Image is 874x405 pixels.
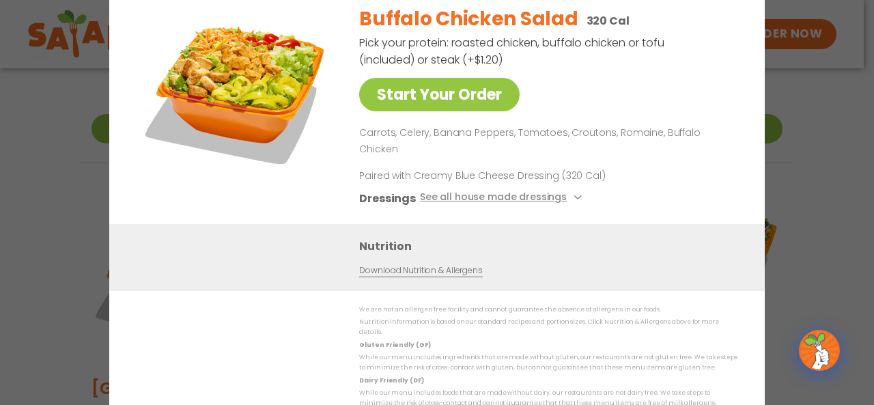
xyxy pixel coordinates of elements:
p: Nutrition information is based on our standard recipes and portion sizes. Click Nutrition & Aller... [359,317,737,338]
a: Start Your Order [359,78,520,111]
img: wpChatIcon [800,331,838,369]
p: We are not an allergen free facility and cannot guarantee the absence of allergens in our foods. [359,305,737,315]
p: Carrots, Celery, Banana Peppers, Tomatoes, Croutons, Romaine, Buffalo Chicken [359,125,732,158]
strong: Gluten Friendly (GF) [359,340,430,348]
button: See all house made dressings [420,189,586,206]
a: Download Nutrition & Allergens [359,264,482,277]
h3: Nutrition [359,237,744,254]
p: Pick your protein: roasted chicken, buffalo chicken or tofu (included) or steak (+$1.20) [359,34,666,68]
h3: Dressings [359,189,416,206]
p: While our menu includes ingredients that are made without gluten, our restaurants are not gluten ... [359,352,737,374]
strong: Dairy Friendly (DF) [359,376,423,384]
h2: Buffalo Chicken Salad [359,5,578,33]
p: Paired with Creamy Blue Cheese Dressing (320 Cal) [359,168,612,182]
p: 320 Cal [587,12,630,29]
